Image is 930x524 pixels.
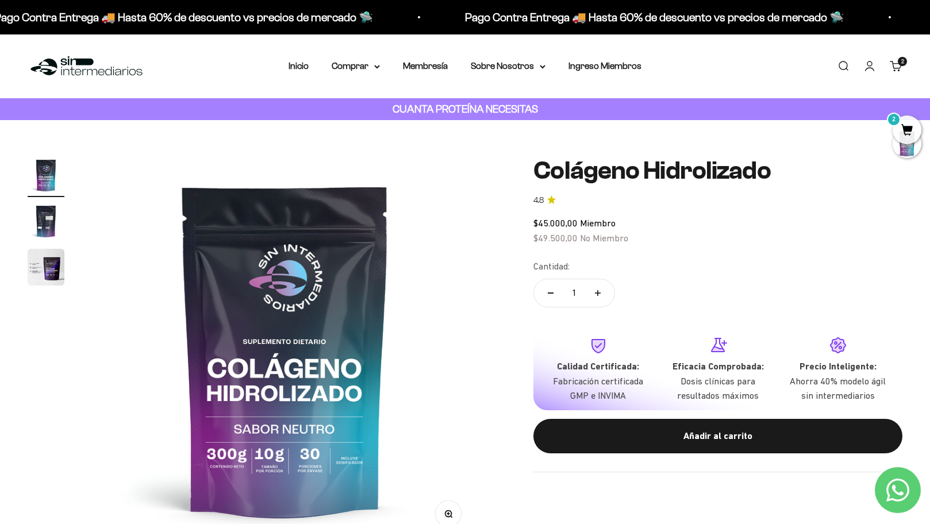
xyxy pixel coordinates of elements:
[800,361,877,372] strong: Precio Inteligente:
[568,61,641,71] a: Ingreso Miembros
[14,143,238,164] div: Buscaba un producto agotado
[14,167,238,187] div: Problemas técnicos/pago
[533,419,902,453] button: Añadir al carrito
[547,374,649,403] p: Fabricación certificada GMP e INVIMA
[332,59,380,74] summary: Comprar
[186,217,237,237] button: EnviarCerrar
[893,125,921,137] a: 2
[28,249,64,289] button: Ir al artículo 3
[672,361,764,372] strong: Eficacia Comprobada:
[14,72,238,93] div: No entendí el modelo de membresía
[289,61,309,71] a: Inicio
[471,59,545,74] summary: Sobre Nosotros
[533,218,578,228] span: $45.000,00
[28,157,64,194] img: Colágeno Hidrolizado
[39,191,236,210] input: Otra (por favor especifica)
[580,233,628,243] span: No Miembro
[14,19,238,61] p: ¿Cuál de estas razones fue la principal por la que no completaste tu compra de suplementos [DATE]?
[187,217,236,237] span: Enviar
[556,429,879,444] div: Añadir al carrito
[533,233,578,243] span: $49.500,00
[533,194,902,207] a: 4.84.8 de 5.0 estrellas
[787,374,889,403] p: Ahorra 40% modelo ágil sin intermediarios
[393,103,538,115] strong: CUANTA PROTEÍNA NECESITAS
[28,203,64,240] img: Colágeno Hidrolizado
[403,61,448,71] a: Membresía
[890,60,902,72] a: 2
[533,259,570,274] label: Cantidad:
[581,279,614,307] button: Aumentar cantidad
[887,113,901,126] mark: 2
[14,119,238,140] div: Dudas sobre la calidad/origen del suplemento
[667,374,769,403] p: Dosis clínicas para resultados máximos
[14,95,238,116] div: El precio (con/sin membresía) es alto
[557,361,639,372] strong: Calidad Certificada:
[462,8,841,26] p: Pago Contra Entrega 🚚 Hasta 60% de descuento vs precios de mercado 🛸
[898,57,907,66] cart-count: 2
[28,203,64,243] button: Ir al artículo 2
[533,194,544,207] span: 4.8
[580,218,616,228] span: Miembro
[533,157,902,184] h1: Colágeno Hidrolizado
[28,157,64,197] button: Ir al artículo 1
[28,249,64,286] img: Colágeno Hidrolizado
[534,279,567,307] button: Reducir cantidad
